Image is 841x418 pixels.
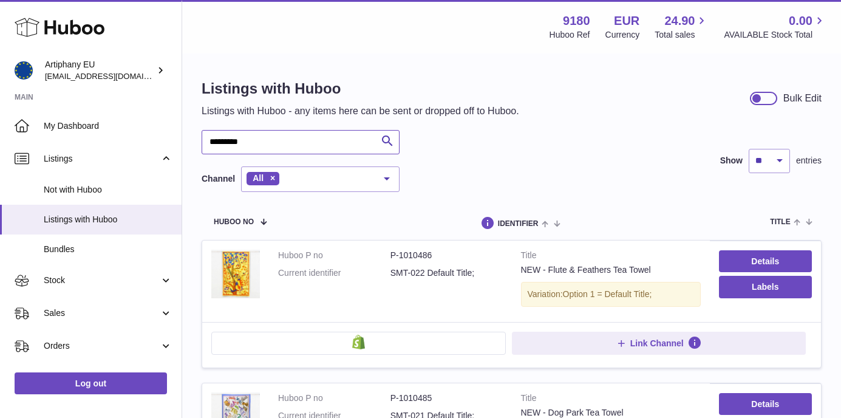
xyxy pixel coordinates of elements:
[783,92,822,105] div: Bulk Edit
[352,335,365,349] img: shopify-small.png
[521,392,701,407] strong: Title
[390,250,503,261] dd: P-1010486
[724,13,826,41] a: 0.00 AVAILABLE Stock Total
[44,340,160,352] span: Orders
[605,29,640,41] div: Currency
[44,120,172,132] span: My Dashboard
[44,244,172,255] span: Bundles
[202,173,235,185] label: Channel
[720,155,743,166] label: Show
[253,173,264,183] span: All
[614,13,639,29] strong: EUR
[278,250,390,261] dt: Huboo P no
[664,13,695,29] span: 24.90
[521,264,701,276] div: NEW - Flute & Feathers Tea Towel
[202,104,519,118] p: Listings with Huboo - any items here can be sent or dropped off to Huboo.
[521,282,701,307] div: Variation:
[630,338,684,349] span: Link Channel
[211,250,260,298] img: NEW - Flute & Feathers Tea Towel
[45,59,154,82] div: Artiphany EU
[563,13,590,29] strong: 9180
[719,250,812,272] a: Details
[655,29,709,41] span: Total sales
[563,289,652,299] span: Option 1 = Default Title;
[44,275,160,286] span: Stock
[550,29,590,41] div: Huboo Ref
[44,307,160,319] span: Sales
[789,13,812,29] span: 0.00
[796,155,822,166] span: entries
[719,393,812,415] a: Details
[15,372,167,394] a: Log out
[44,214,172,225] span: Listings with Huboo
[278,392,390,404] dt: Huboo P no
[512,332,806,355] button: Link Channel
[214,218,254,226] span: Huboo no
[44,153,160,165] span: Listings
[15,61,33,80] img: artiphany@artiphany.eu
[390,267,503,279] dd: SMT-022 Default Title;
[278,267,390,279] dt: Current identifier
[44,184,172,196] span: Not with Huboo
[719,276,812,298] button: Labels
[45,71,179,81] span: [EMAIL_ADDRESS][DOMAIN_NAME]
[770,218,790,226] span: title
[521,250,701,264] strong: Title
[498,220,539,228] span: identifier
[390,392,503,404] dd: P-1010485
[655,13,709,41] a: 24.90 Total sales
[724,29,826,41] span: AVAILABLE Stock Total
[202,79,519,98] h1: Listings with Huboo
